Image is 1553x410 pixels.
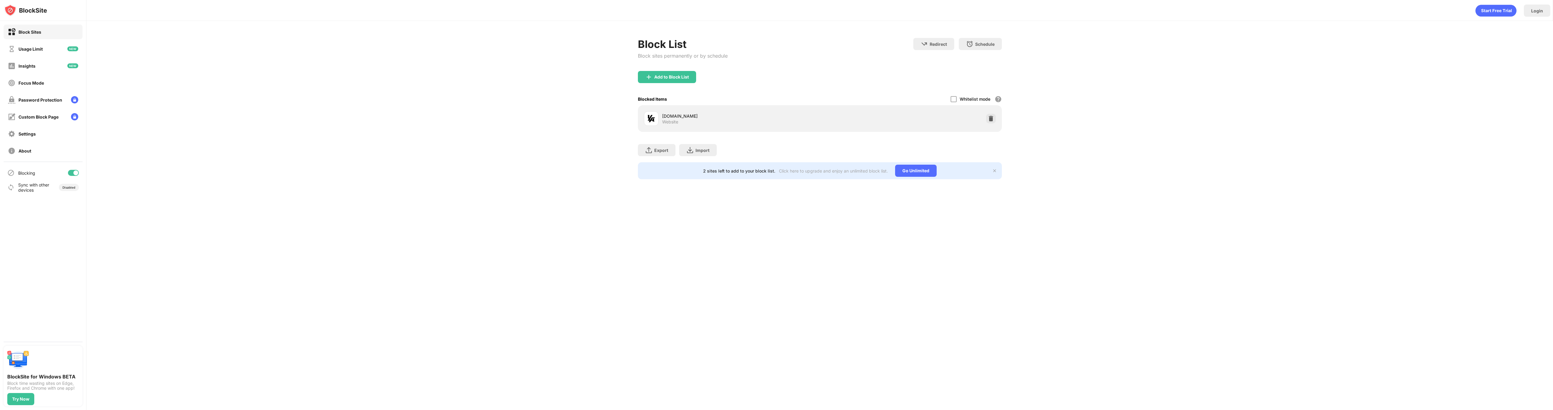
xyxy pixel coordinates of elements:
[19,80,44,86] div: Focus Mode
[8,130,15,138] img: settings-off.svg
[992,168,997,173] img: x-button.svg
[960,96,990,102] div: Whitelist mode
[19,148,31,153] div: About
[8,96,15,104] img: password-protection-off.svg
[662,113,820,119] div: [DOMAIN_NAME]
[703,168,775,173] div: 2 sites left to add to your block list.
[654,75,689,79] div: Add to Block List
[71,96,78,103] img: lock-menu.svg
[18,170,35,176] div: Blocking
[648,115,655,122] img: favicons
[19,114,59,119] div: Custom Block Page
[1475,5,1517,17] div: animation
[7,374,79,380] div: BlockSite for Windows BETA
[62,186,75,189] div: Disabled
[7,169,15,176] img: blocking-icon.svg
[19,46,43,52] div: Usage Limit
[19,97,62,102] div: Password Protection
[18,182,49,193] div: Sync with other devices
[67,63,78,68] img: new-icon.svg
[8,113,15,121] img: customize-block-page-off.svg
[71,113,78,120] img: lock-menu.svg
[19,29,41,35] div: Block Sites
[930,42,947,47] div: Redirect
[696,148,709,153] div: Import
[662,119,678,125] div: Website
[1531,8,1543,13] div: Login
[19,131,36,136] div: Settings
[67,46,78,51] img: new-icon.svg
[8,79,15,87] img: focus-off.svg
[7,381,79,391] div: Block time wasting sites on Edge, Firefox and Chrome with one app!
[8,62,15,70] img: insights-off.svg
[638,38,728,50] div: Block List
[7,349,29,371] img: push-desktop.svg
[638,53,728,59] div: Block sites permanently or by schedule
[779,168,888,173] div: Click here to upgrade and enjoy an unlimited block list.
[7,184,15,191] img: sync-icon.svg
[8,45,15,53] img: time-usage-off.svg
[19,63,35,69] div: Insights
[8,147,15,155] img: about-off.svg
[895,165,937,177] div: Go Unlimited
[975,42,995,47] div: Schedule
[8,28,15,36] img: block-on.svg
[654,148,668,153] div: Export
[4,4,47,16] img: logo-blocksite.svg
[638,96,667,102] div: Blocked Items
[12,397,29,402] div: Try Now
